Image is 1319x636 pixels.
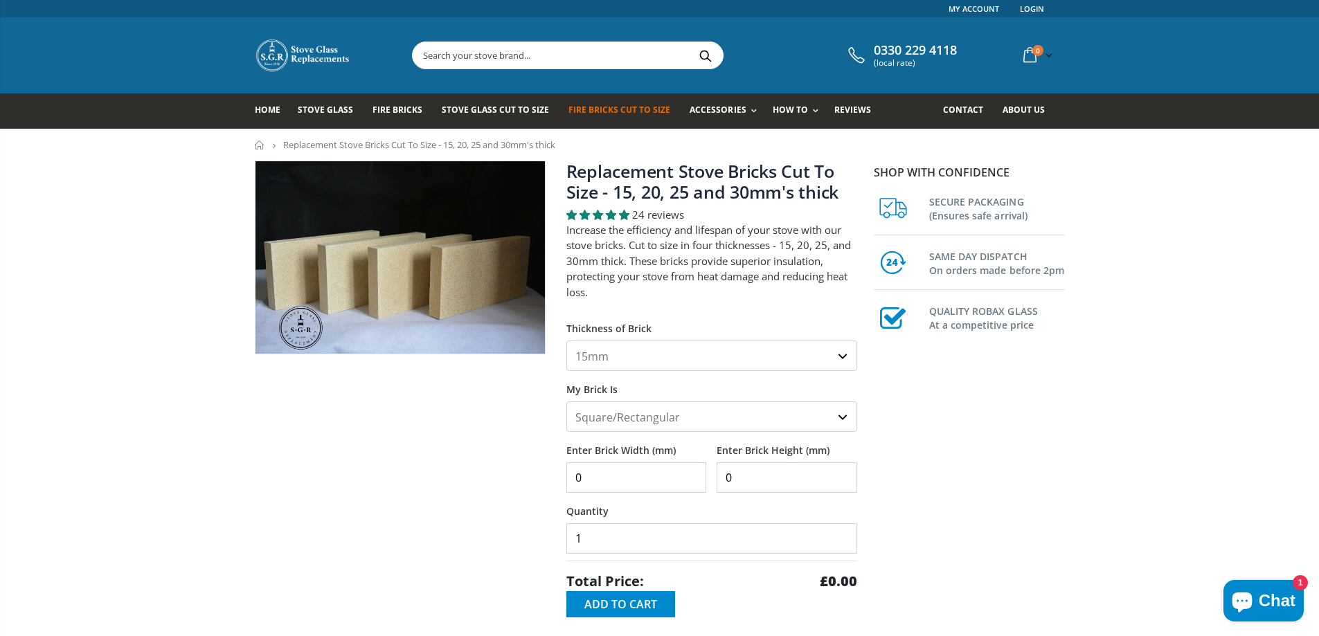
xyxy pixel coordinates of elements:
[442,93,559,129] a: Stove Glass Cut To Size
[874,43,957,58] span: 0330 229 4118
[568,104,670,116] span: Fire Bricks Cut To Size
[566,208,632,221] span: 4.79 stars
[566,493,857,518] label: Quantity
[1219,580,1308,625] inbox-online-store-chat: Shopify online store chat
[834,104,871,116] span: Reviews
[255,140,265,149] a: Home
[773,93,825,129] a: How To
[298,93,364,129] a: Stove Glass
[566,432,707,457] label: Enter Brick Width (mm)
[373,104,422,116] span: Fire Bricks
[845,43,957,68] a: 0330 229 4118 (local rate)
[283,138,555,151] span: Replacement Stove Bricks Cut To Size - 15, 20, 25 and 30mm's thick
[929,247,1065,278] h3: SAME DAY DISPATCH On orders made before 2pm
[717,432,857,457] label: Enter Brick Height (mm)
[566,310,857,335] label: Thickness of Brick
[929,192,1065,223] h3: SECURE PACKAGING (Ensures safe arrival)
[874,164,1065,181] p: Shop with confidence
[874,58,957,68] span: (local rate)
[442,104,549,116] span: Stove Glass Cut To Size
[943,93,994,129] a: Contact
[255,161,545,354] img: 4_fire_bricks_1aa33a0b-dc7a-4843-b288-55f1aa0e36c3_800x_crop_center.jpeg
[298,104,353,116] span: Stove Glass
[632,208,684,221] span: 24 reviews
[834,93,881,129] a: Reviews
[1018,42,1055,69] a: 0
[566,222,857,300] p: Increase the efficiency and lifespan of your stove with our stove bricks. Cut to size in four thi...
[566,371,857,396] label: My Brick Is
[413,42,878,69] input: Search your stove brand...
[820,572,857,591] strong: £0.00
[584,597,657,612] span: Add to Cart
[373,93,433,129] a: Fire Bricks
[566,159,839,203] a: Replacement Stove Bricks Cut To Size - 15, 20, 25 and 30mm's thick
[1003,93,1055,129] a: About us
[566,572,644,591] span: Total Price:
[1003,104,1045,116] span: About us
[255,38,352,73] img: Stove Glass Replacement
[773,104,808,116] span: How To
[568,93,681,129] a: Fire Bricks Cut To Size
[690,93,763,129] a: Accessories
[255,93,291,129] a: Home
[566,591,675,617] button: Add to Cart
[255,104,280,116] span: Home
[943,104,983,116] span: Contact
[929,302,1065,332] h3: QUALITY ROBAX GLASS At a competitive price
[1032,45,1043,56] span: 0
[690,42,721,69] button: Search
[690,104,746,116] span: Accessories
